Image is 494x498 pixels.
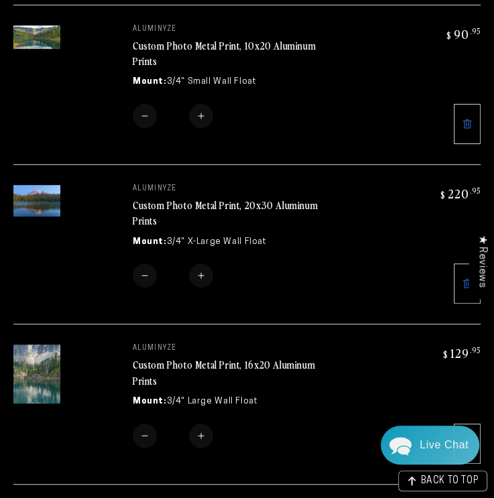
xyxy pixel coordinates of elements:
[133,345,334,353] p: aluminyze
[133,38,316,69] a: Custom Photo Metal Print, 10x20 Aluminum Prints
[133,198,318,229] a: Custom Photo Metal Print, 20x30 Aluminum Prints
[444,25,481,42] bdi: 90
[469,225,494,298] div: Click to open Judge.me floating reviews tab
[167,395,258,408] dd: 3/4" Large Wall Float
[470,345,481,355] sup: .95
[157,263,189,288] input: Quantity for Custom Photo Metal Print, 20x30 Aluminum Prints
[446,29,452,41] span: $
[420,477,479,486] span: BACK TO TOP
[133,185,334,193] p: aluminyze
[133,75,167,88] dt: Mount:
[438,185,481,202] bdi: 220
[420,426,469,464] div: Contact Us Directly
[441,345,481,361] bdi: 129
[443,349,448,360] span: $
[454,263,481,304] a: Remove 20"x30" Rectangle White Glossy Aluminyzed Photo
[470,186,481,196] sup: .95
[167,235,267,249] dd: 3/4" X-Large Wall Float
[381,426,479,464] div: Chat widget toggle
[133,235,167,249] dt: Mount:
[454,104,481,144] a: Remove 10"x20" Rectangle White Glossy Aluminyzed Photo
[157,104,189,128] input: Quantity for Custom Photo Metal Print, 10x20 Aluminum Prints
[13,185,60,216] img: 20"x30" Rectangle White Glossy Aluminyzed Photo
[13,345,60,403] img: 16"x20" Rectangle White Glossy Aluminyzed Photo
[157,424,189,448] input: Quantity for Custom Photo Metal Print, 16x20 Aluminum Prints
[133,395,167,408] dt: Mount:
[470,26,481,36] sup: .95
[454,424,481,464] a: Remove 16"x20" Rectangle White Glossy Aluminyzed Photo
[133,25,334,34] p: aluminyze
[133,357,315,388] a: Custom Photo Metal Print, 16x20 Aluminum Prints
[13,25,60,49] img: 10"x20" Rectangle White Glossy Aluminyzed Photo
[440,189,446,200] span: $
[167,75,257,88] dd: 3/4" Small Wall Float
